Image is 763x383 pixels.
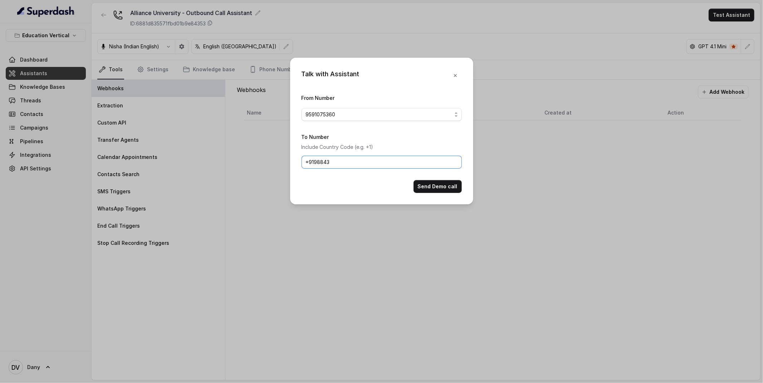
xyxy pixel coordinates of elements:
[302,108,462,121] button: 9591075360
[302,134,329,140] label: To Number
[414,180,462,193] button: Send Demo call
[302,95,335,101] label: From Number
[302,143,462,151] p: Include Country Code (e.g. +1)
[306,110,452,119] span: 9591075360
[302,69,360,82] div: Talk with Assistant
[302,156,462,169] input: +1123456789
